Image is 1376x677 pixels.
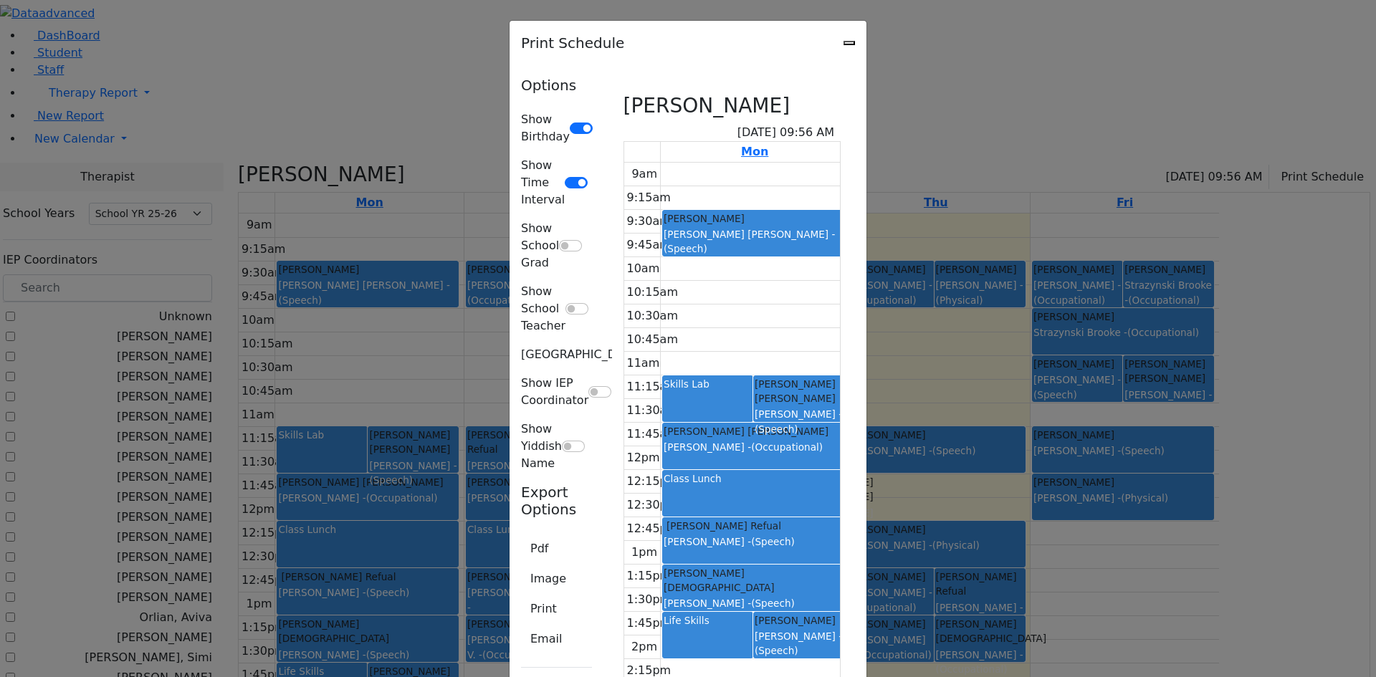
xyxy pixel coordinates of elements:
label: Show School Grad [521,220,559,272]
div: 9:30am [624,213,674,230]
label: [GEOGRAPHIC_DATA] [521,346,641,363]
div: [PERSON_NAME] [DEMOGRAPHIC_DATA] [664,566,843,595]
div: [PERSON_NAME] Refual [664,519,843,533]
span: (Speech) [755,423,798,435]
div: 11:45am [624,426,682,443]
span: [DATE] 09:56 AM [737,124,834,141]
div: 12:30pm [624,496,682,514]
div: Skills Lab [664,377,752,391]
span: (Speech) [664,243,707,254]
div: 10:30am [624,307,682,325]
label: Show IEP Coordinator [521,375,588,409]
div: 9:15am [624,189,674,206]
h5: Export Options [521,484,592,518]
label: Show Time Interval [521,157,565,208]
div: 1:15pm [624,567,674,585]
div: Life Skills [664,613,752,628]
div: 9am [629,165,660,183]
div: 12:45pm [624,520,682,537]
div: 11:15am [624,378,682,395]
div: [PERSON_NAME] - [664,534,843,549]
div: [PERSON_NAME] - [755,407,843,436]
span: (Speech) [751,536,795,547]
div: 12pm [624,449,663,466]
button: Image [521,565,575,592]
h5: Options [521,77,592,94]
div: 1:45pm [624,615,674,632]
button: Close [844,41,855,45]
div: 1pm [629,544,660,561]
div: [PERSON_NAME] - [664,440,843,454]
label: Show Yiddish Name [521,421,562,472]
label: Show Birthday [521,111,570,145]
span: (Speech) [755,645,798,656]
div: [PERSON_NAME] - [664,596,843,610]
span: (Occupational) [751,441,823,453]
span: (Speech) [751,597,795,609]
div: [PERSON_NAME] [PERSON_NAME] [664,424,843,438]
button: Print [521,595,566,623]
div: Class Lunch [664,471,843,486]
div: 2pm [629,638,660,656]
div: 11:30am [624,402,682,419]
div: [PERSON_NAME] [664,211,843,226]
label: Show School Teacher [521,283,565,335]
div: 1:30pm [624,591,674,608]
h3: [PERSON_NAME] [623,94,790,118]
div: 10:45am [624,331,682,348]
div: [PERSON_NAME] [PERSON_NAME] - [664,227,843,256]
div: [PERSON_NAME] - [755,629,843,658]
div: 9:45am [624,236,674,254]
div: [PERSON_NAME] [755,613,843,628]
div: 11am [624,355,663,372]
div: 12:15pm [624,473,682,490]
button: Pdf [521,535,558,562]
a: September 1, 2025 [738,142,771,162]
button: Email [521,625,571,653]
h5: Print Schedule [521,32,624,54]
div: [PERSON_NAME] [PERSON_NAME] [755,377,843,406]
div: 10am [624,260,663,277]
div: 10:15am [624,284,682,301]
